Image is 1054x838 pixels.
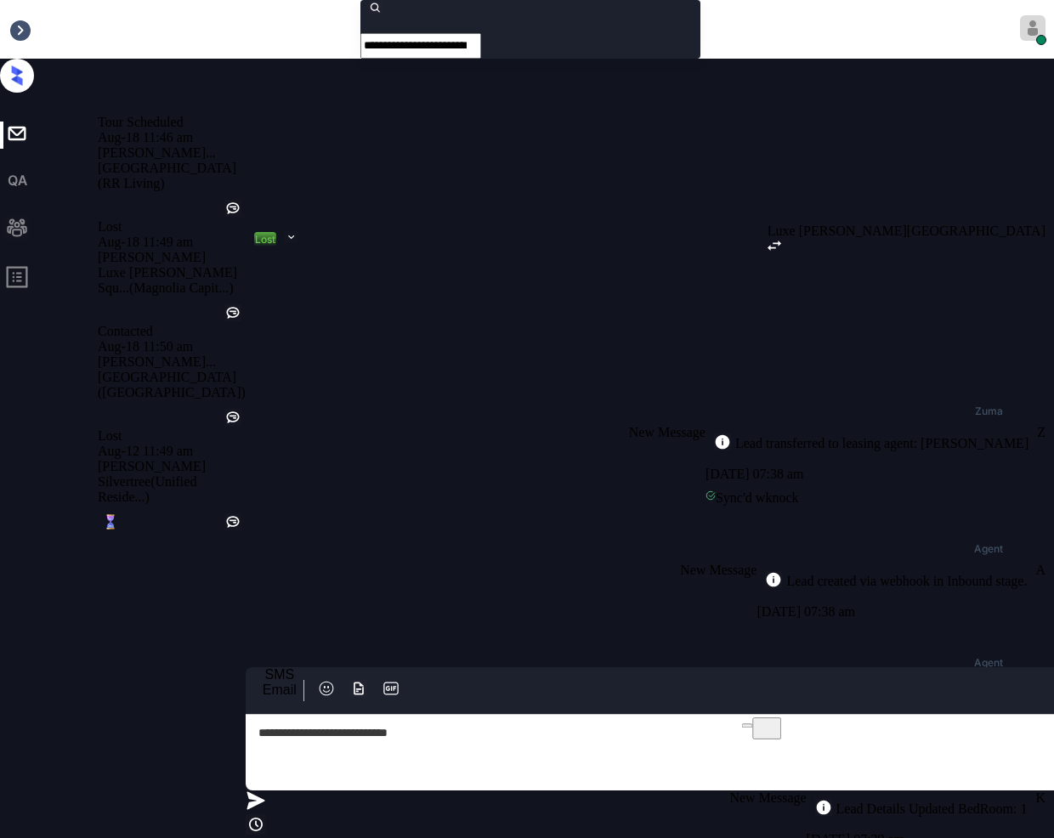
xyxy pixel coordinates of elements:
[224,304,241,321] img: Kelsey was silent
[318,680,335,697] img: icon-zuma
[705,462,1037,486] div: [DATE] 07:38 am
[224,513,241,530] img: Kelsey was silent
[224,200,241,219] div: Kelsey was silent
[714,433,731,450] img: icon-zuma
[263,682,297,698] div: Email
[705,486,1037,510] div: Sync'd w knock
[98,265,246,296] div: Luxe [PERSON_NAME] Squ... (Magnolia Capit...)
[98,339,246,354] div: Aug-18 11:50 am
[98,354,246,370] div: [PERSON_NAME]...
[98,370,246,400] div: [GEOGRAPHIC_DATA] ([GEOGRAPHIC_DATA])
[98,428,246,444] div: Lost
[98,324,246,339] div: Contacted
[5,265,29,295] span: profile
[285,229,297,245] img: icon-zuma
[98,459,246,474] div: [PERSON_NAME]
[246,790,266,811] img: icon-zuma
[224,304,241,324] div: Kelsey was silent
[263,667,297,682] div: SMS
[98,444,246,459] div: Aug-12 11:49 am
[768,224,1045,239] div: Luxe [PERSON_NAME][GEOGRAPHIC_DATA]
[224,200,241,217] img: Kelsey was silent
[98,161,246,191] div: [GEOGRAPHIC_DATA] (RR Living)
[382,680,399,697] img: icon-zuma
[224,409,241,428] div: Kelsey was silent
[731,436,1028,451] div: Lead transferred to leasing agent: [PERSON_NAME]
[224,513,241,533] div: Kelsey was silent
[255,233,275,246] div: Lost
[768,241,781,251] img: icon-zuma
[98,219,246,235] div: Lost
[98,115,246,130] div: Tour Scheduled
[350,680,367,697] img: icon-zuma
[98,250,246,265] div: [PERSON_NAME]
[1035,563,1045,578] div: A
[765,571,782,588] img: icon-zuma
[756,600,1035,624] div: [DATE] 07:38 am
[975,406,1003,416] div: Zuma
[98,130,246,145] div: Aug-18 11:46 am
[1020,15,1045,41] img: avatar
[224,409,241,426] img: Kelsey was silent
[8,22,40,37] div: Inbox
[102,513,119,530] img: Waitlisted
[98,474,246,505] div: Silvertree (Unified Reside...)
[680,563,756,577] span: New Message
[782,574,1027,589] div: Lead created via webhook in Inbound stage.
[1037,425,1045,440] div: Z
[98,145,246,161] div: [PERSON_NAME]...
[102,513,119,533] div: Waitlisted Lead
[98,235,246,250] div: Aug-18 11:49 am
[974,658,1003,668] div: Agent
[974,544,1003,554] span: Agent
[246,814,266,835] img: icon-zuma
[629,425,705,439] span: New Message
